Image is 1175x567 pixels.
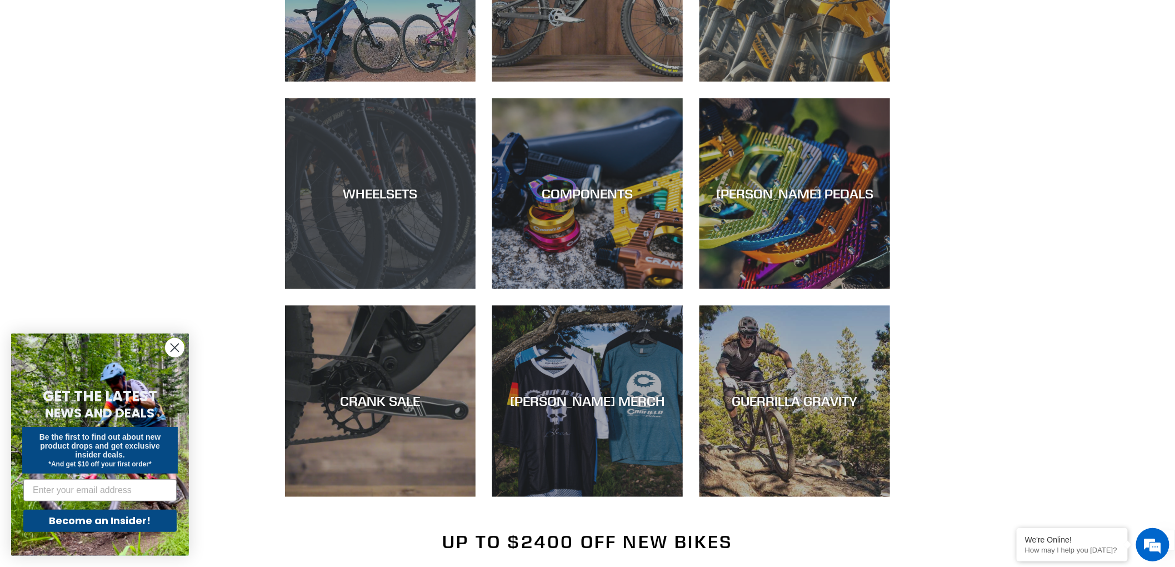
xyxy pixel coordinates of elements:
[492,306,683,496] a: [PERSON_NAME] MERCH
[165,338,184,357] button: Close dialog
[285,186,476,202] div: WHEELSETS
[492,98,683,289] a: COMPONENTS
[23,479,177,501] input: Enter your email address
[699,186,890,202] div: [PERSON_NAME] PEDALS
[285,394,476,410] div: CRANK SALE
[699,306,890,496] a: GUERRILLA GRAVITY
[285,532,891,553] h2: Up to $2400 Off New Bikes
[23,510,177,532] button: Become an Insider!
[699,98,890,289] a: [PERSON_NAME] PEDALS
[46,404,155,422] span: NEWS AND DEALS
[492,394,683,410] div: [PERSON_NAME] MERCH
[285,306,476,496] a: CRANK SALE
[699,394,890,410] div: GUERRILLA GRAVITY
[48,460,151,468] span: *And get $10 off your first order*
[285,98,476,289] a: WHEELSETS
[43,386,157,406] span: GET THE LATEST
[1025,535,1119,544] div: We're Online!
[1025,546,1119,554] p: How may I help you today?
[492,186,683,202] div: COMPONENTS
[39,432,161,459] span: Be the first to find out about new product drops and get exclusive insider deals.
